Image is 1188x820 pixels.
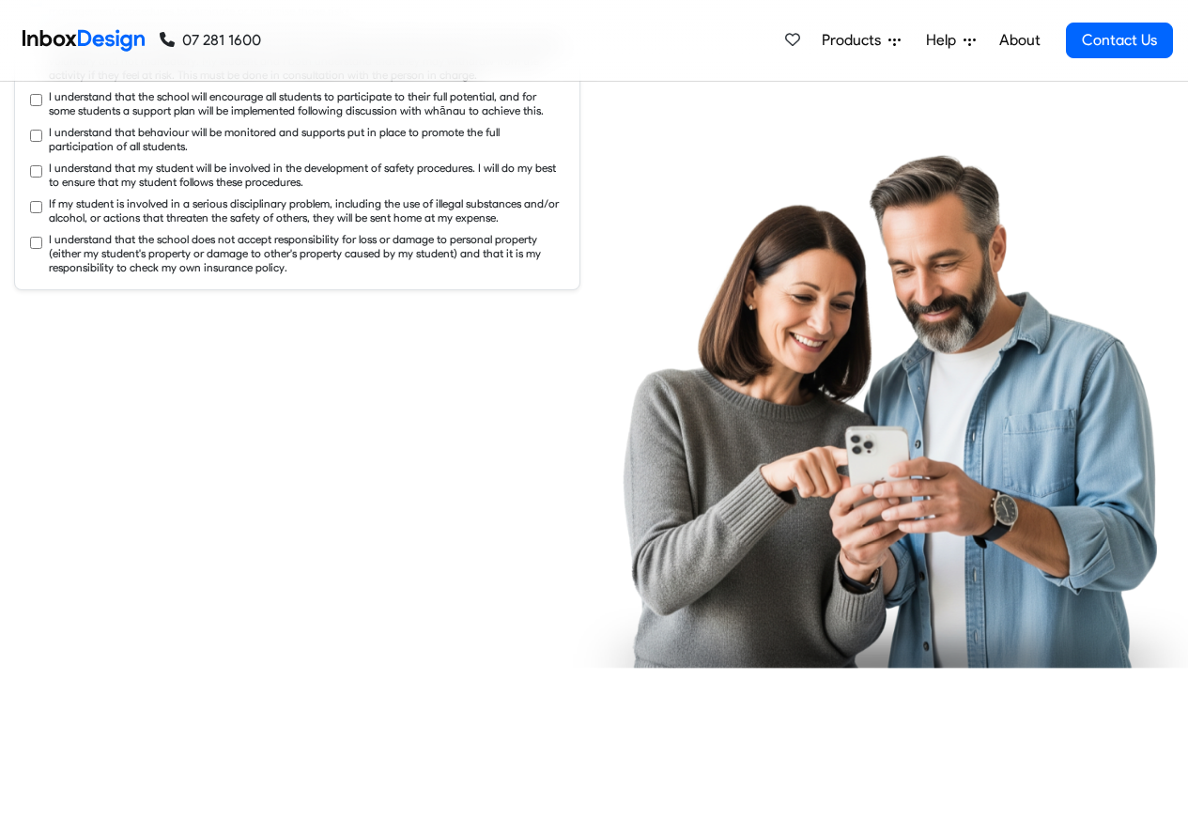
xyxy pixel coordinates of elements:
label: I understand that the school will encourage all students to participate to their full potential, ... [49,89,564,117]
a: Products [814,22,908,59]
label: If my student is involved in a serious disciplinary problem, including the use of illegal substan... [49,196,564,224]
span: Products [822,29,888,52]
span: Help [926,29,964,52]
a: Help [918,22,983,59]
label: I understand that my student will be involved in the development of safety procedures. I will do ... [49,161,564,189]
a: Contact Us [1066,23,1173,58]
a: 07 281 1600 [160,29,261,52]
label: I understand that behaviour will be monitored and supports put in place to promote the full parti... [49,125,564,153]
label: I understand that the school does not accept responsibility for loss or damage to personal proper... [49,232,564,274]
a: About [994,22,1045,59]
